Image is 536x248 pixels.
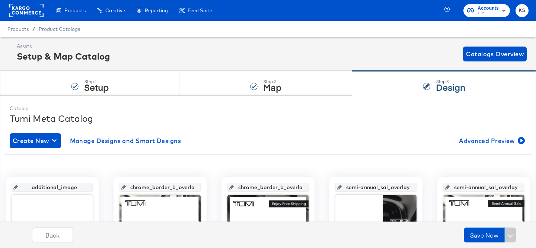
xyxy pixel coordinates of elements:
[17,43,110,50] div: Assets
[64,7,86,13] span: Products
[478,4,499,12] span: Accounts
[436,81,465,93] strong: Design
[39,26,80,32] a: Product Catalogs
[188,7,212,13] span: Feed Suite
[29,26,39,32] span: /
[7,26,29,32] span: Products
[466,49,524,59] span: Catalogs Overview
[145,7,168,13] span: Reporting
[17,50,110,63] div: Setup & Map Catalog
[519,6,526,15] span: KS
[463,4,510,17] button: AccountsTumi
[478,10,499,16] span: Tumi
[84,81,109,93] strong: Setup
[105,7,125,13] span: Creative
[516,4,529,17] button: KS
[32,228,73,242] button: Back
[464,228,505,242] button: Save Now
[436,79,465,84] div: Step: 3
[263,79,281,84] div: Step: 2
[84,79,109,84] div: Step: 1
[463,47,527,61] button: Catalogs Overview
[263,81,281,93] strong: Map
